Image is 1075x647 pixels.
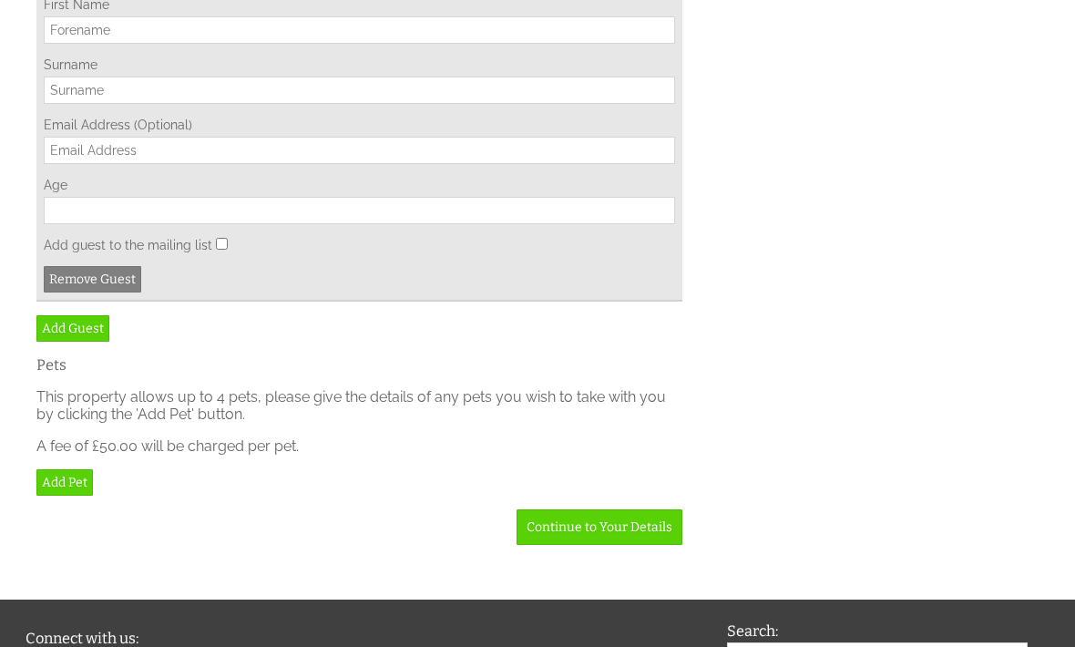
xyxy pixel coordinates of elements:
label: Email Address (Optional) [44,118,675,132]
a: Add Pet [36,469,93,496]
a: Continue to Your Details [517,509,682,545]
p: A fee of £50.00 will be charged per pet. [36,437,682,455]
input: Surname [44,77,675,104]
h3: Pets [36,356,682,374]
label: Add guest to the mailing list [44,238,212,252]
a: Add Guest [36,315,109,342]
h3: Search: [727,622,1028,640]
label: Age [44,178,675,192]
h3: Connect with us: [26,630,707,647]
a: Remove Guest [44,266,141,293]
input: Forename [44,16,675,44]
label: Surname [44,57,675,72]
p: This property allows up to 4 pets, please give the details of any pets you wish to take with you ... [36,388,682,423]
input: Email Address [44,137,675,164]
